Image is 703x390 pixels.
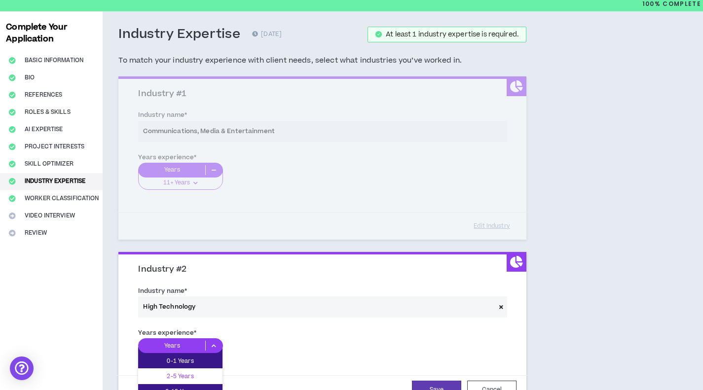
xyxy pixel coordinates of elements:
[138,355,222,366] p: 0-1 Years
[375,31,382,37] span: check-circle
[386,31,518,38] div: At least 1 industry expertise is required.
[138,371,222,382] p: 2-5 Years
[118,55,526,67] h5: To match your industry experience with client needs, select what industries you’ve worked in.
[138,283,187,299] label: Industry name
[2,21,101,45] h3: Complete Your Application
[252,30,282,39] p: [DATE]
[138,296,495,318] input: (e.g. Automotive, Retail, Insurance, etc.)
[10,356,34,380] div: Open Intercom Messenger
[139,341,205,351] p: Years
[138,264,514,275] h3: Industry #2
[138,325,196,341] label: Years experience
[118,26,240,43] h3: Industry Expertise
